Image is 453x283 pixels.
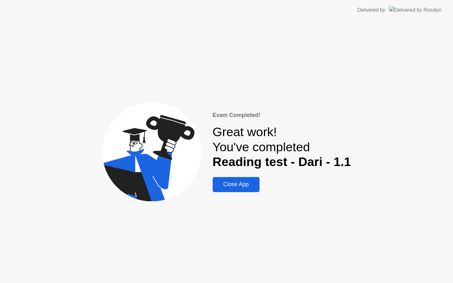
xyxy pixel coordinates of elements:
b: Reading test - Dari - 1.1 [213,155,351,169]
div: Close App [215,181,258,188]
img: Delivered by Rosalyn [389,6,442,14]
div: Great work! You've completed [213,125,351,169]
div: Delivered by [357,6,385,14]
div: Exam Completed! [213,111,351,119]
button: Close App [213,177,260,192]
